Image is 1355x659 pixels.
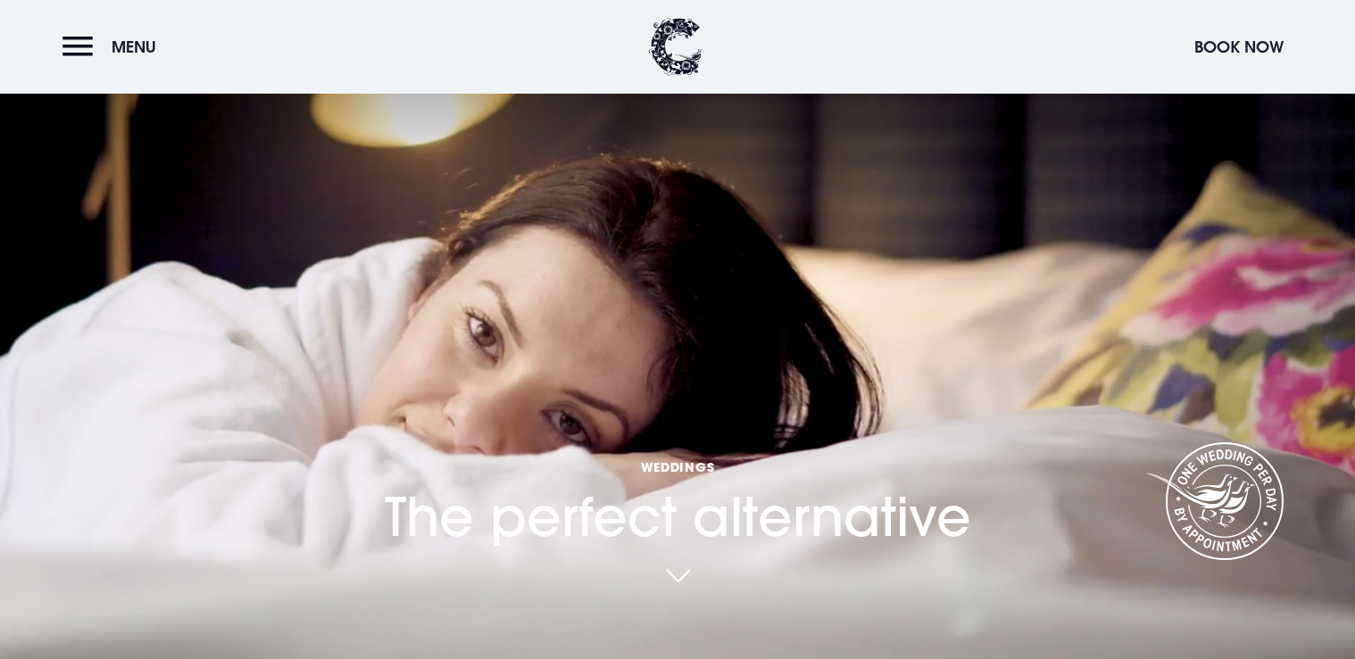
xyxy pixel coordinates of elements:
[385,458,971,475] span: Weddings
[62,28,165,66] button: Menu
[385,376,971,548] h1: The perfect alternative
[649,18,702,76] img: Clandeboye Lodge
[112,37,156,57] span: Menu
[1185,28,1293,66] button: Book Now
